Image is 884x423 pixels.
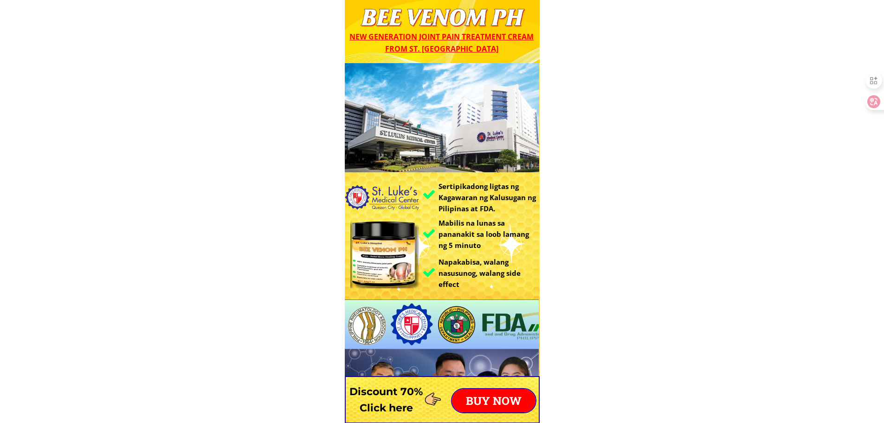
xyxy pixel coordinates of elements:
h3: Sertipikadong ligtas ng Kagawaran ng Kalusugan ng Pilipinas at FDA. [439,181,542,214]
p: BUY NOW [452,389,536,412]
h3: Napakabisa, walang nasusunog, walang side effect [439,256,539,290]
span: New generation joint pain treatment cream from St. [GEOGRAPHIC_DATA] [349,32,534,54]
h3: Mabilis na lunas sa pananakit sa loob lamang ng 5 minuto [439,217,537,251]
h3: Discount 70% Click here [345,384,428,416]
